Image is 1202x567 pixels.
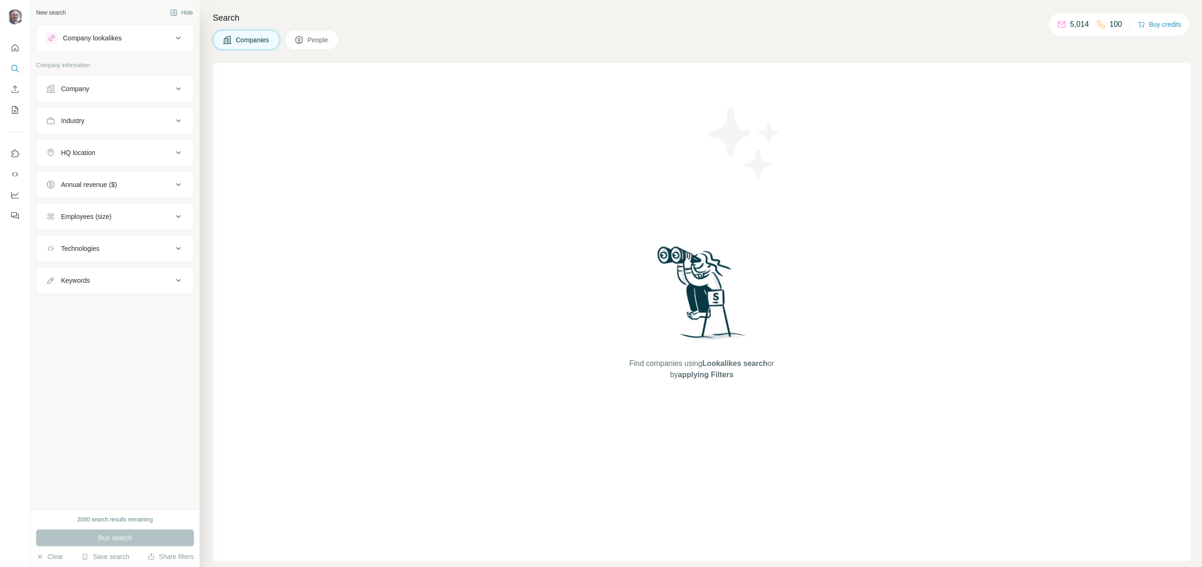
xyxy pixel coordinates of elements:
[61,180,117,189] div: Annual revenue ($)
[37,173,193,196] button: Annual revenue ($)
[163,6,200,20] button: Hide
[61,84,89,93] div: Company
[236,35,270,45] span: Companies
[626,358,777,381] span: Find companies using or by
[1110,19,1122,30] p: 100
[63,33,122,43] div: Company lookalikes
[8,145,23,162] button: Use Surfe on LinkedIn
[1070,19,1089,30] p: 5,014
[8,166,23,183] button: Use Surfe API
[36,552,63,561] button: Clear
[77,515,153,524] div: 2000 search results remaining
[678,371,733,379] span: applying Filters
[61,148,95,157] div: HQ location
[213,11,1191,24] h4: Search
[36,61,194,70] p: Company information
[8,81,23,98] button: Enrich CSV
[37,237,193,260] button: Technologies
[8,101,23,118] button: My lists
[61,212,111,221] div: Employees (size)
[308,35,329,45] span: People
[653,244,751,349] img: Surfe Illustration - Woman searching with binoculars
[37,78,193,100] button: Company
[8,60,23,77] button: Search
[61,244,100,253] div: Technologies
[702,101,786,185] img: Surfe Illustration - Stars
[37,269,193,292] button: Keywords
[37,205,193,228] button: Employees (size)
[36,8,66,17] div: New search
[8,39,23,56] button: Quick start
[61,276,90,285] div: Keywords
[81,552,129,561] button: Save search
[37,109,193,132] button: Industry
[8,207,23,224] button: Feedback
[61,116,85,125] div: Industry
[702,359,768,367] span: Lookalikes search
[1138,18,1181,31] button: Buy credits
[8,9,23,24] img: Avatar
[8,186,23,203] button: Dashboard
[37,27,193,49] button: Company lookalikes
[147,552,194,561] button: Share filters
[37,141,193,164] button: HQ location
